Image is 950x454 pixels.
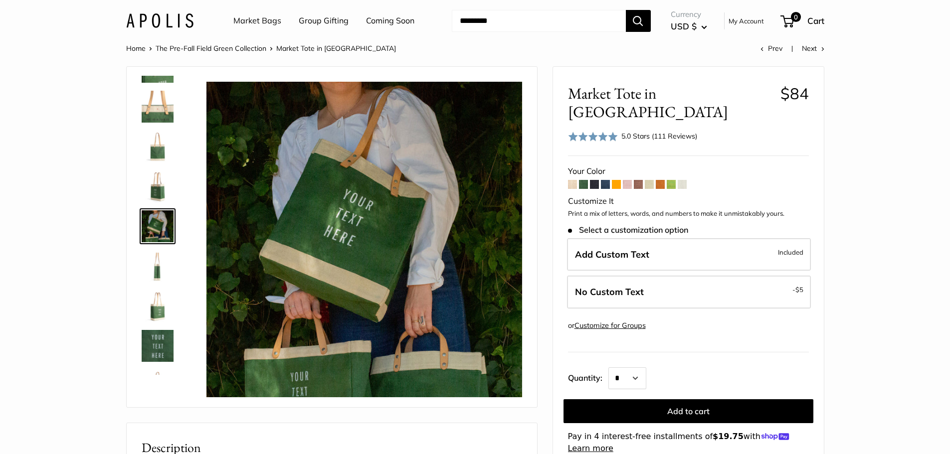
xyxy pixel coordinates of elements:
a: Market Tote in Field Green [140,288,176,324]
a: Market Tote in Field Green [140,208,176,244]
a: Prev [760,44,782,53]
a: description_Seal of authenticity printed on the backside of every bag. [140,129,176,164]
a: Home [126,44,146,53]
span: 0 [790,12,800,22]
div: 5.0 Stars (111 Reviews) [621,131,697,142]
button: Add to cart [564,399,813,423]
label: Add Custom Text [567,238,811,271]
span: Included [778,246,803,258]
div: Your Color [568,164,809,179]
img: Market Tote in Field Green [142,370,174,402]
img: Market Tote in Field Green [142,290,174,322]
div: 5.0 Stars (111 Reviews) [568,129,698,144]
a: Next [802,44,824,53]
img: Market Tote in Field Green [142,170,174,202]
span: Currency [671,7,707,21]
span: - [792,284,803,296]
a: Customize for Groups [574,321,646,330]
input: Search... [452,10,626,32]
span: $84 [780,84,809,103]
nav: Breadcrumb [126,42,396,55]
span: Select a customization option [568,225,688,235]
img: Apolis [126,13,193,28]
p: Print a mix of letters, words, and numbers to make it unmistakably yours. [568,209,809,219]
span: USD $ [671,21,697,31]
img: Market Tote in Field Green [206,82,522,397]
a: Market Bags [233,13,281,28]
label: Leave Blank [567,276,811,308]
a: Group Gifting [299,13,349,28]
a: Market Tote in Field Green [140,168,176,204]
img: Market Tote in Field Green [142,250,174,282]
a: Market Tote in Field Green [140,89,176,125]
a: 0 Cart [781,13,824,29]
a: Coming Soon [366,13,414,28]
button: Search [626,10,651,32]
img: description_Custom printed text with eco-friendly ink. [142,330,174,362]
div: or [568,319,646,332]
span: Market Tote in [GEOGRAPHIC_DATA] [568,84,773,121]
img: Market Tote in Field Green [142,91,174,123]
a: description_Custom printed text with eco-friendly ink. [140,328,176,364]
img: description_Seal of authenticity printed on the backside of every bag. [142,131,174,162]
a: Market Tote in Field Green [140,368,176,404]
img: Market Tote in Field Green [142,210,174,242]
span: Market Tote in [GEOGRAPHIC_DATA] [276,44,396,53]
a: The Pre-Fall Field Green Collection [156,44,266,53]
a: My Account [729,15,764,27]
button: USD $ [671,18,707,34]
span: Cart [807,15,824,26]
span: No Custom Text [575,286,644,298]
span: Add Custom Text [575,249,649,260]
div: Customize It [568,194,809,209]
span: $5 [795,286,803,294]
label: Quantity: [568,364,608,389]
a: Market Tote in Field Green [140,248,176,284]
